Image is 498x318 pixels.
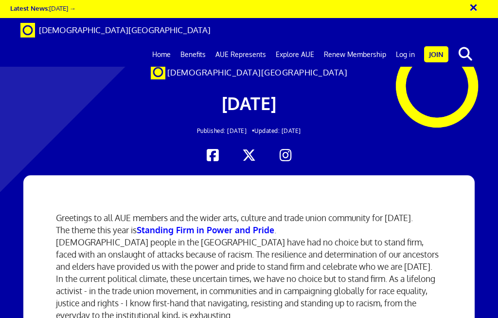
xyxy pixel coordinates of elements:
div: [DEMOGRAPHIC_DATA] people in the [GEOGRAPHIC_DATA] have had no choice but to stand firm, faced wi... [56,236,442,273]
a: Renew Membership [319,42,391,67]
a: Standing Firm in Power and Pride [137,224,274,235]
span: [DEMOGRAPHIC_DATA][GEOGRAPHIC_DATA] [39,25,211,35]
a: Log in [391,42,420,67]
div: The theme this year is . [56,224,442,236]
a: Home [147,42,176,67]
a: AUE Represents [211,42,271,67]
button: search [450,44,480,64]
div: Greetings to all AUE members and the wider arts, culture and trade union community for [DATE]. [56,212,442,224]
a: Explore AUE [271,42,319,67]
a: Benefits [176,42,211,67]
a: Brand [DEMOGRAPHIC_DATA][GEOGRAPHIC_DATA] [13,18,218,42]
strong: Latest News: [10,4,49,12]
a: Join [424,46,448,62]
h2: Updated: [DATE] [99,128,399,134]
span: Published: [DATE] • [197,127,255,134]
span: [DATE] [222,92,276,114]
span: [DEMOGRAPHIC_DATA][GEOGRAPHIC_DATA] [167,67,348,77]
a: Latest News:[DATE] → [10,4,76,12]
